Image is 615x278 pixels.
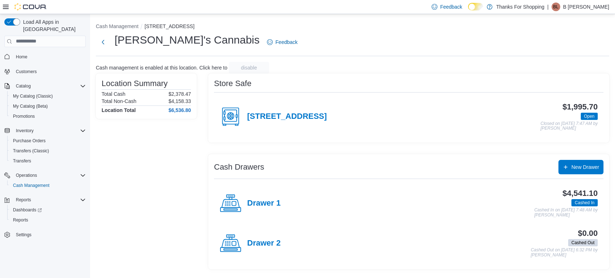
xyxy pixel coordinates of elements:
span: Purchase Orders [13,138,46,144]
button: Promotions [7,111,89,121]
div: B Luxton [552,3,560,11]
button: Operations [1,170,89,180]
span: Purchase Orders [10,136,86,145]
span: Promotions [10,112,86,121]
span: Cashed Out [568,239,598,246]
h3: Cash Drawers [214,163,264,171]
span: Reports [13,217,28,223]
span: Catalog [13,82,86,90]
a: Reports [10,216,31,224]
button: Reports [7,215,89,225]
h4: Drawer 1 [247,199,281,208]
span: Inventory [16,128,34,134]
button: Reports [1,195,89,205]
a: Settings [13,230,34,239]
button: Catalog [13,82,34,90]
button: My Catalog (Classic) [7,91,89,101]
span: Customers [13,67,86,76]
button: New Drawer [558,160,603,174]
span: Promotions [13,113,35,119]
span: Catalog [16,83,31,89]
span: Reports [10,216,86,224]
a: Cash Management [10,181,52,190]
h3: Store Safe [214,79,251,88]
span: disable [241,64,257,71]
span: Transfers (Classic) [10,147,86,155]
h4: Drawer 2 [247,239,281,248]
a: Purchase Orders [10,136,49,145]
h4: [STREET_ADDRESS] [247,112,327,121]
p: $2,378.47 [169,91,191,97]
h1: [PERSON_NAME]'s Cannabis [115,33,260,47]
a: Home [13,53,30,61]
span: Open [584,113,594,120]
span: Dashboards [13,207,42,213]
button: Reports [13,196,34,204]
button: Transfers (Classic) [7,146,89,156]
button: Purchase Orders [7,136,89,146]
p: Closed on [DATE] 7:47 AM by [PERSON_NAME] [540,121,598,131]
span: Transfers (Classic) [13,148,49,154]
span: Settings [16,232,31,238]
p: Thanks For Shopping [496,3,544,11]
p: Cash management is enabled at this location. Click here to [96,65,227,71]
span: Cash Management [10,181,86,190]
input: Dark Mode [468,3,483,10]
span: Feedback [440,3,462,10]
span: My Catalog (Beta) [13,103,48,109]
span: Customers [16,69,37,75]
span: New Drawer [571,163,599,171]
span: Cashed In [575,199,594,206]
button: Home [1,51,89,62]
span: BL [553,3,558,11]
span: Home [13,52,86,61]
span: My Catalog (Classic) [13,93,53,99]
p: Cashed In on [DATE] 7:48 AM by [PERSON_NAME] [534,208,598,218]
h4: $6,536.80 [169,107,191,113]
span: Reports [13,196,86,204]
button: Inventory [1,126,89,136]
button: Cash Management [7,180,89,190]
span: Settings [13,230,86,239]
a: Transfers (Classic) [10,147,52,155]
span: My Catalog (Classic) [10,92,86,100]
span: Dashboards [10,206,86,214]
span: Cashed In [571,199,598,206]
h6: Total Non-Cash [102,98,137,104]
button: Settings [1,229,89,240]
button: [STREET_ADDRESS] [144,23,194,29]
h3: $4,541.10 [562,189,598,198]
a: Feedback [264,35,300,49]
span: Feedback [276,39,298,46]
a: Transfers [10,157,34,165]
a: Dashboards [10,206,45,214]
span: My Catalog (Beta) [10,102,86,111]
button: Cash Management [96,23,138,29]
button: Catalog [1,81,89,91]
button: Customers [1,66,89,77]
button: My Catalog (Beta) [7,101,89,111]
span: Open [581,113,598,120]
span: Transfers [13,158,31,164]
span: Inventory [13,126,86,135]
h3: $0.00 [578,229,598,238]
span: Reports [16,197,31,203]
button: Transfers [7,156,89,166]
a: My Catalog (Classic) [10,92,56,100]
button: disable [229,62,269,73]
button: Operations [13,171,40,180]
img: Cova [14,3,47,10]
span: Cash Management [13,183,49,188]
span: Home [16,54,27,60]
h4: Location Total [102,107,136,113]
h3: $1,995.70 [562,103,598,111]
h3: Location Summary [102,79,168,88]
span: Operations [16,172,37,178]
button: Next [96,35,110,49]
a: Dashboards [7,205,89,215]
a: My Catalog (Beta) [10,102,51,111]
p: B [PERSON_NAME] [563,3,609,11]
span: Load All Apps in [GEOGRAPHIC_DATA] [20,18,86,33]
a: Customers [13,67,40,76]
